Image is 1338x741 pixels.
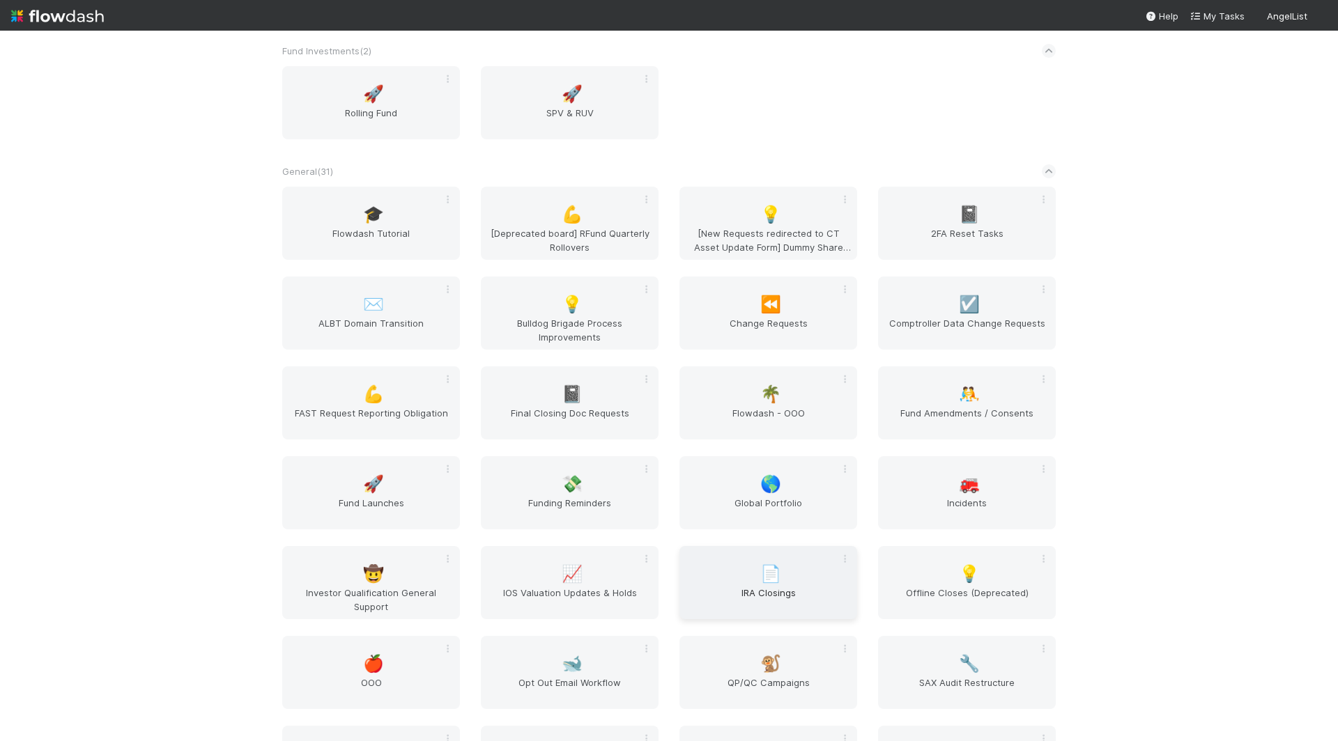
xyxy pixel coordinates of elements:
span: General ( 31 ) [282,166,333,177]
a: 🚀Rolling Fund [282,66,460,139]
span: 💸 [562,475,583,493]
span: [Deprecated board] RFund Quarterly Rollovers [486,226,653,254]
a: 📓Final Closing Doc Requests [481,366,659,439]
span: 💪 [363,385,384,403]
a: 🐋Opt Out Email Workflow [481,636,659,709]
a: 💡Bulldog Brigade Process Improvements [481,276,659,350]
span: Final Closing Doc Requests [486,406,653,434]
a: ☑️Comptroller Data Change Requests [878,276,1056,350]
a: My Tasks [1190,9,1245,23]
span: FAST Request Reporting Obligation [288,406,454,434]
span: OOO [288,676,454,703]
span: 💡 [562,295,583,313]
a: 🚒Incidents [878,456,1056,529]
a: 🤠Investor Qualification General Support [282,546,460,619]
span: Flowdash - OOO [685,406,852,434]
span: Fund Investments ( 2 ) [282,45,371,56]
span: 🔧 [959,655,980,673]
span: Rolling Fund [288,106,454,134]
span: SPV & RUV [486,106,653,134]
span: Flowdash Tutorial [288,226,454,254]
a: 🚀Fund Launches [282,456,460,529]
span: 🚒 [959,475,980,493]
span: 🐋 [562,655,583,673]
span: 🎓 [363,205,384,224]
span: Change Requests [685,316,852,344]
span: 2FA Reset Tasks [884,226,1050,254]
span: 📓 [959,205,980,224]
div: Help [1145,9,1178,23]
span: 🍎 [363,655,384,673]
span: 📄 [760,565,781,583]
span: ☑️ [959,295,980,313]
span: ✉️ [363,295,384,313]
span: SAX Audit Restructure [884,676,1050,703]
img: avatar_aa70801e-8de5-4477-ab9d-eb7c67de69c1.png [1313,10,1327,24]
a: 🎓Flowdash Tutorial [282,187,460,260]
span: 🐒 [760,655,781,673]
a: ✉️ALBT Domain Transition [282,276,460,350]
a: 💪FAST Request Reporting Obligation [282,366,460,439]
span: Incidents [884,496,1050,524]
span: 🌴 [760,385,781,403]
a: 💪[Deprecated board] RFund Quarterly Rollovers [481,187,659,260]
a: 🐒QP/QC Campaigns [679,636,857,709]
a: ⏪Change Requests [679,276,857,350]
span: 📓 [562,385,583,403]
span: AngelList [1267,10,1307,22]
span: 💡 [760,205,781,224]
span: Global Portfolio [685,496,852,524]
span: IRA Closings [685,586,852,614]
a: 🤼Fund Amendments / Consents [878,366,1056,439]
a: 💡[New Requests redirected to CT Asset Update Form] Dummy Share Backlog Cleanup [679,187,857,260]
a: 📄IRA Closings [679,546,857,619]
span: 🚀 [562,85,583,103]
a: 🔧SAX Audit Restructure [878,636,1056,709]
span: ⏪ [760,295,781,313]
span: 🤼 [959,385,980,403]
span: QP/QC Campaigns [685,676,852,703]
a: 🌴Flowdash - OOO [679,366,857,439]
a: 🚀SPV & RUV [481,66,659,139]
a: 💡Offline Closes (Deprecated) [878,546,1056,619]
a: 🍎OOO [282,636,460,709]
span: [New Requests redirected to CT Asset Update Form] Dummy Share Backlog Cleanup [685,226,852,254]
span: 🤠 [363,565,384,583]
span: 💪 [562,205,583,224]
span: ALBT Domain Transition [288,316,454,344]
span: 🚀 [363,475,384,493]
a: 📓2FA Reset Tasks [878,187,1056,260]
a: 🌎Global Portfolio [679,456,857,529]
span: Bulldog Brigade Process Improvements [486,316,653,344]
span: Fund Amendments / Consents [884,406,1050,434]
span: 💡 [959,565,980,583]
span: Fund Launches [288,496,454,524]
span: 🚀 [363,85,384,103]
a: 💸Funding Reminders [481,456,659,529]
span: Funding Reminders [486,496,653,524]
img: logo-inverted-e16ddd16eac7371096b0.svg [11,4,104,28]
span: 📈 [562,565,583,583]
span: My Tasks [1190,10,1245,22]
a: 📈IOS Valuation Updates & Holds [481,546,659,619]
span: 🌎 [760,475,781,493]
span: IOS Valuation Updates & Holds [486,586,653,614]
span: Opt Out Email Workflow [486,676,653,703]
span: Comptroller Data Change Requests [884,316,1050,344]
span: Offline Closes (Deprecated) [884,586,1050,614]
span: Investor Qualification General Support [288,586,454,614]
